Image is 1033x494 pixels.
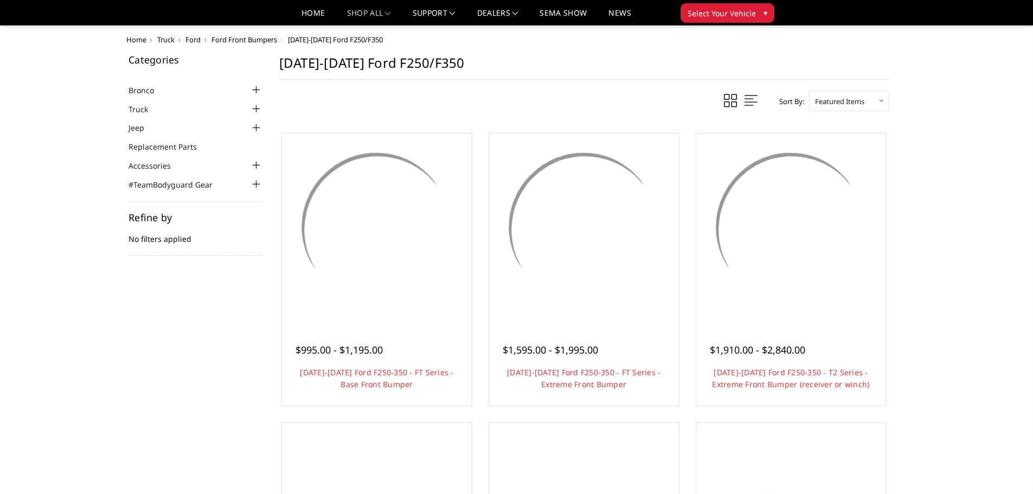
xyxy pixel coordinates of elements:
[129,55,263,65] h5: Categories
[157,35,175,44] a: Truck
[129,141,210,152] a: Replacement Parts
[688,8,756,19] span: Select Your Vehicle
[763,7,767,18] span: ▾
[129,179,226,190] a: #TeamBodyguard Gear
[681,3,774,23] button: Select Your Vehicle
[347,9,391,25] a: shop all
[185,35,201,44] a: Ford
[129,213,263,256] div: No filters applied
[773,93,804,110] label: Sort By:
[129,104,162,115] a: Truck
[503,343,598,356] span: $1,595.00 - $1,995.00
[285,136,469,320] img: 2023-2025 Ford F250-350 - FT Series - Base Front Bumper
[413,9,455,25] a: Support
[288,35,383,44] span: [DATE]-[DATE] Ford F250/F350
[300,367,453,389] a: [DATE]-[DATE] Ford F250-350 - FT Series - Base Front Bumper
[608,9,631,25] a: News
[477,9,518,25] a: Dealers
[540,9,587,25] a: SEMA Show
[279,55,889,80] h1: [DATE]-[DATE] Ford F250/F350
[710,343,805,356] span: $1,910.00 - $2,840.00
[211,35,277,44] a: Ford Front Bumpers
[129,85,168,96] a: Bronco
[492,136,676,320] a: 2023-2025 Ford F250-350 - FT Series - Extreme Front Bumper 2023-2025 Ford F250-350 - FT Series - ...
[126,35,146,44] a: Home
[301,9,325,25] a: Home
[296,343,383,356] span: $995.00 - $1,195.00
[699,136,883,320] a: 2023-2025 Ford F250-350 - T2 Series - Extreme Front Bumper (receiver or winch) 2023-2025 Ford F25...
[129,160,184,171] a: Accessories
[129,122,158,133] a: Jeep
[129,213,263,222] h5: Refine by
[507,367,660,389] a: [DATE]-[DATE] Ford F250-350 - FT Series - Extreme Front Bumper
[712,367,869,389] a: [DATE]-[DATE] Ford F250-350 - T2 Series - Extreme Front Bumper (receiver or winch)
